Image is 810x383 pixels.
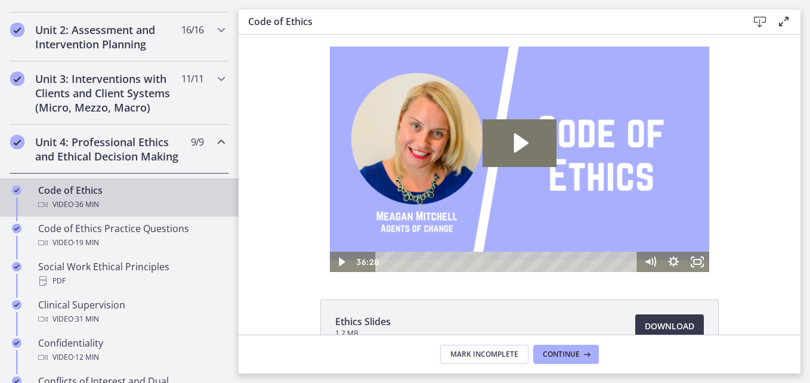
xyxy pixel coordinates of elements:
i: Completed [10,72,24,86]
div: Video [38,312,224,326]
a: Download [635,314,704,338]
span: 9 / 9 [191,135,203,149]
span: · 36 min [73,197,99,212]
iframe: Video Lesson [239,35,800,272]
span: 1.2 MB [335,329,391,338]
h3: Code of Ethics [248,14,729,29]
button: Play Video [91,217,115,237]
i: Completed [10,135,24,149]
i: Completed [12,186,21,195]
span: · 19 min [73,236,99,250]
div: PDF [38,274,224,288]
h2: Unit 2: Assessment and Intervention Planning [35,23,181,51]
div: Code of Ethics Practice Questions [38,221,224,250]
span: Continue [543,350,580,359]
i: Completed [12,262,21,271]
button: Show settings menu [423,217,447,237]
div: Social Work Ethical Principles [38,260,224,288]
div: Confidentiality [38,336,224,365]
button: Mark Incomplete [440,345,528,364]
span: · 31 min [73,312,99,326]
div: Video [38,236,224,250]
span: Ethics Slides [335,314,391,329]
i: Completed [10,23,24,37]
div: Clinical Supervision [38,298,224,326]
div: Code of Ethics [38,183,224,212]
i: Completed [12,224,21,233]
i: Completed [12,300,21,310]
button: Mute [400,217,423,237]
span: 11 / 11 [181,72,203,86]
span: · 12 min [73,350,99,365]
div: Video [38,197,224,212]
div: Video [38,350,224,365]
span: Mark Incomplete [450,350,518,359]
h2: Unit 3: Interventions with Clients and Client Systems (Micro, Mezzo, Macro) [35,72,181,115]
button: Play Video: cbe64g9t4o1cl02sihb0.mp4 [244,85,318,132]
button: Fullscreen [447,217,471,237]
span: 16 / 16 [181,23,203,37]
button: Continue [533,345,599,364]
div: Playbar [146,217,394,237]
i: Completed [12,338,21,348]
h2: Unit 4: Professional Ethics and Ethical Decision Making [35,135,181,163]
span: Download [645,319,694,333]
